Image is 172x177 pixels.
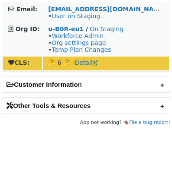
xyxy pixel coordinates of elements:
[2,76,170,92] h2: Customer Information
[2,118,170,127] footer: App not working? 🪳
[75,59,97,66] a: Detail
[52,39,106,46] a: Org settings page
[86,25,88,32] strong: /
[52,32,104,39] a: Workforce Admin
[16,6,38,13] strong: Email:
[129,120,170,125] a: File a bug report!
[48,25,84,32] a: u-B0R-eu1
[16,25,40,32] strong: Org ID:
[90,25,123,32] a: On Staging
[48,6,166,13] a: [EMAIL_ADDRESS][DOMAIN_NAME]
[48,13,100,19] span: •
[2,98,170,114] h2: Other Tools & Resources
[48,32,111,53] span: • • •
[43,57,169,70] td: 🤔 6 🤔 -
[52,13,100,19] a: User on Staging
[8,59,29,66] strong: CLS:
[52,46,111,53] a: Temp Plan Changes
